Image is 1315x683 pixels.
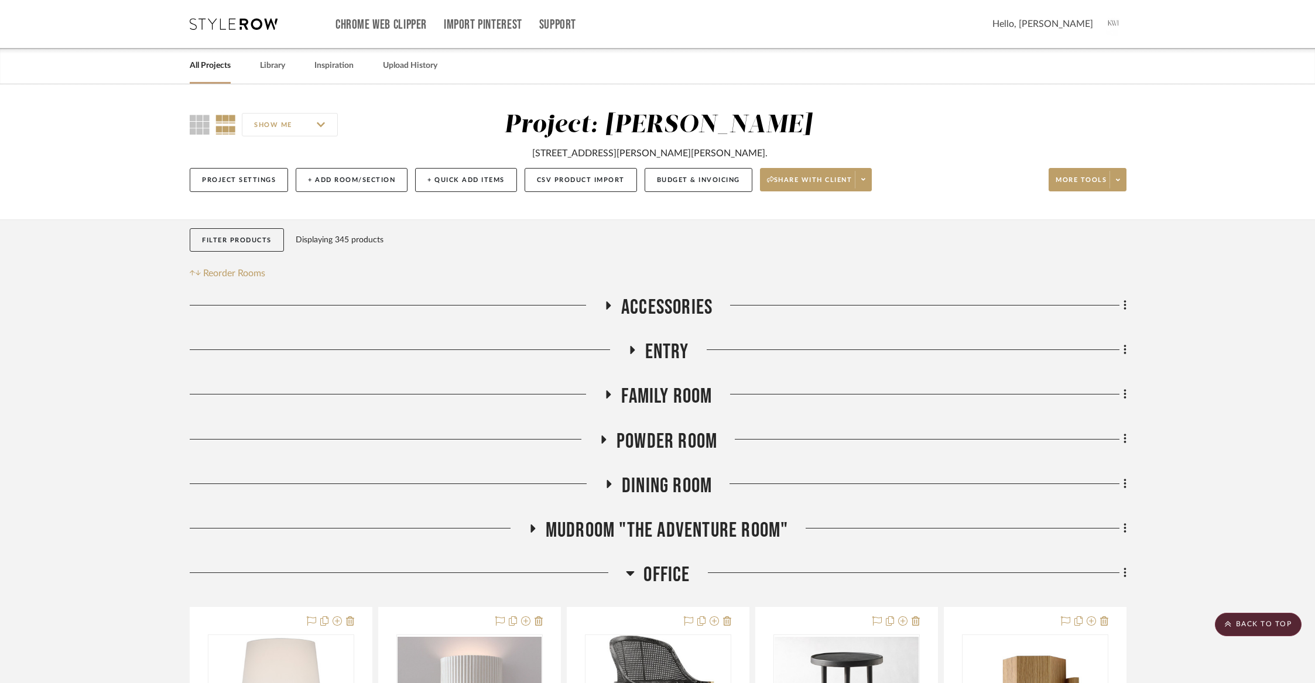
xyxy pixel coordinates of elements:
button: Reorder Rooms [190,266,265,280]
span: Reorder Rooms [203,266,265,280]
a: Support [539,20,576,30]
button: + Quick Add Items [415,168,517,192]
button: Budget & Invoicing [645,168,752,192]
span: Powder Room [617,429,717,454]
span: Entry [645,339,689,365]
div: Displaying 345 products [296,228,383,252]
a: Chrome Web Clipper [335,20,427,30]
a: Import Pinterest [444,20,522,30]
span: Dining Room [622,473,712,499]
button: More tools [1049,168,1126,191]
img: avatar [1102,12,1126,36]
button: Filter Products [190,228,284,252]
div: Project: [PERSON_NAME] [504,113,812,138]
span: Share with client [767,176,852,193]
button: Project Settings [190,168,288,192]
span: Family Room [621,384,712,409]
button: Share with client [760,168,872,191]
span: Mudroom "The Adventure Room" [546,518,789,543]
span: Accessories [621,295,713,320]
scroll-to-top-button: BACK TO TOP [1215,613,1302,636]
a: Upload History [383,58,437,74]
a: All Projects [190,58,231,74]
div: [STREET_ADDRESS][PERSON_NAME][PERSON_NAME]. [532,146,768,160]
span: Office [643,562,690,588]
button: + Add Room/Section [296,168,407,192]
span: More tools [1056,176,1107,193]
span: Hello, [PERSON_NAME] [992,17,1093,31]
a: Inspiration [314,58,354,74]
button: CSV Product Import [525,168,637,192]
a: Library [260,58,285,74]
